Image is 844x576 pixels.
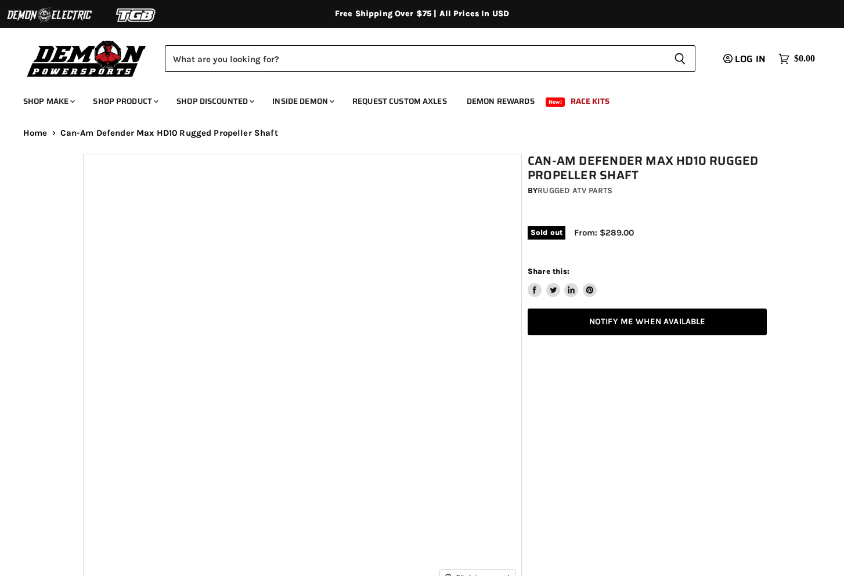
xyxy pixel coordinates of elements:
[546,97,565,107] span: New!
[528,266,597,297] aside: Share this:
[528,226,565,239] span: Sold out
[60,128,278,138] span: Can-Am Defender Max HD10 Rugged Propeller Shaft
[528,184,767,197] div: by
[773,50,821,67] a: $0.00
[528,267,569,276] span: Share this:
[528,309,767,336] a: Notify Me When Available
[458,89,543,113] a: Demon Rewards
[718,54,773,64] a: Log in
[15,85,812,113] ul: Main menu
[168,89,261,113] a: Shop Discounted
[165,45,665,72] input: Search
[6,4,93,26] img: Demon Electric Logo 2
[574,227,634,238] span: From: $289.00
[264,89,341,113] a: Inside Demon
[538,186,612,195] a: Rugged ATV Parts
[23,38,150,79] img: Demon Powersports
[562,89,618,113] a: Race Kits
[93,4,180,26] img: TGB Logo 2
[84,89,165,113] a: Shop Product
[23,128,48,138] a: Home
[665,45,695,72] button: Search
[15,89,82,113] a: Shop Make
[794,53,815,64] span: $0.00
[735,52,766,66] span: Log in
[165,45,695,72] form: Product
[344,89,456,113] a: Request Custom Axles
[528,154,767,183] h1: Can-Am Defender Max HD10 Rugged Propeller Shaft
